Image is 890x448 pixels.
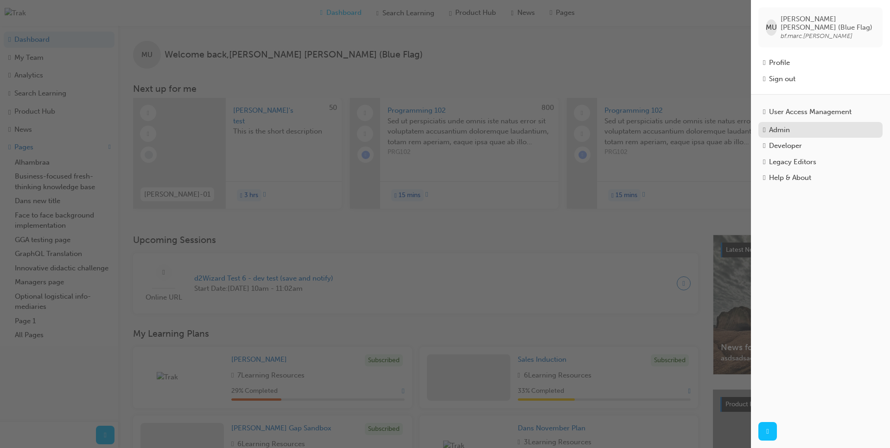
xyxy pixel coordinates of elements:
[763,58,765,67] span: man-icon
[758,104,883,120] a: User Access Management
[769,173,811,183] div: Help & About
[766,22,777,33] span: MU
[758,55,883,71] a: Profile
[763,126,765,134] span: keys-icon
[781,32,852,40] span: bf.marc.[PERSON_NAME]
[763,173,765,182] span: info-icon
[763,158,765,166] span: notepad-icon
[769,141,802,151] div: Developer
[766,426,769,437] span: next-icon
[758,154,883,170] a: Legacy Editors
[763,75,765,83] span: exit-icon
[758,71,883,87] button: Sign out
[769,74,795,84] div: Sign out
[769,157,816,167] div: Legacy Editors
[758,138,883,154] a: Developer
[763,141,765,150] span: robot-icon
[758,122,883,138] a: Admin
[758,170,883,186] a: Help & About
[763,108,765,116] span: usergroup-icon
[769,58,790,68] div: Profile
[769,107,852,117] div: User Access Management
[781,15,875,32] span: [PERSON_NAME] [PERSON_NAME] (Blue Flag)
[769,125,790,135] div: Admin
